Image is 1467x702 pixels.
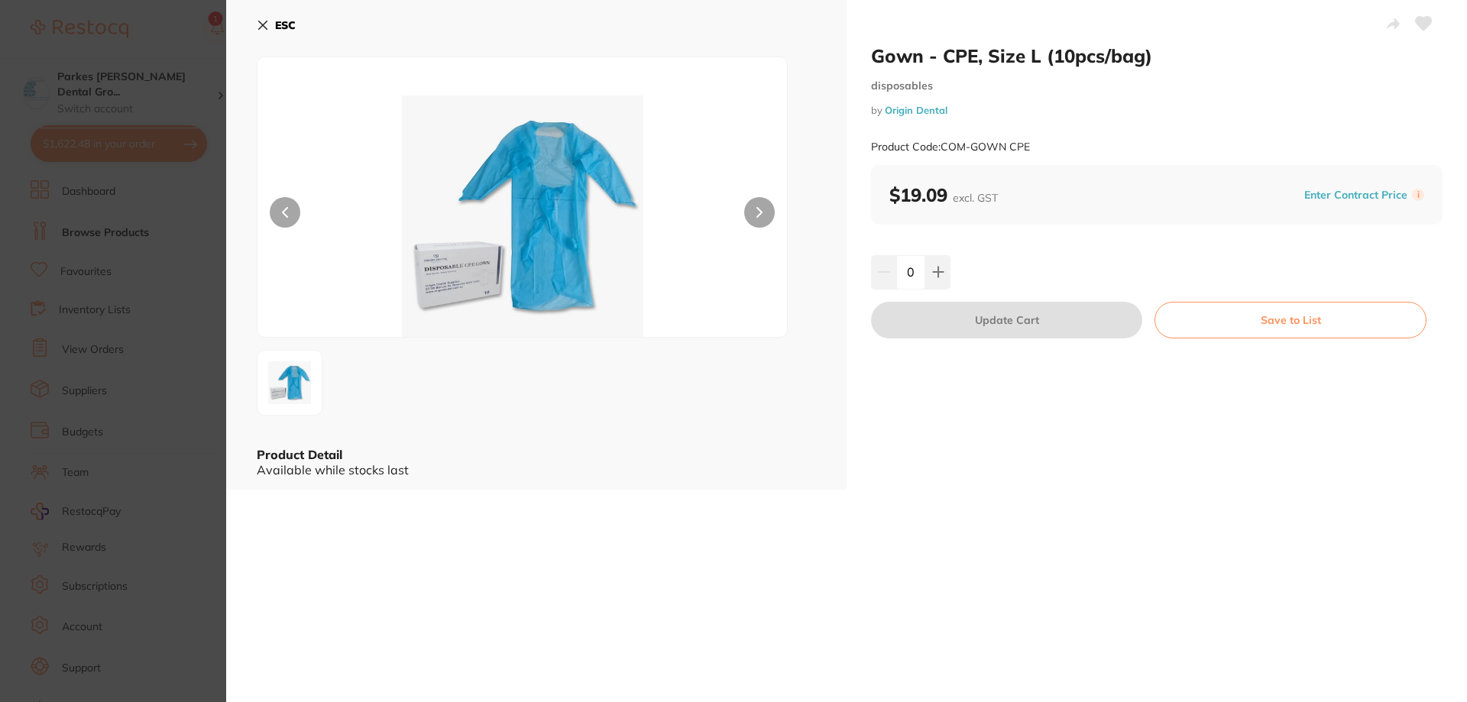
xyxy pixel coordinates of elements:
[275,18,296,32] b: ESC
[262,355,317,410] img: LTEtanBn
[885,104,947,116] a: Origin Dental
[257,447,342,462] b: Product Detail
[889,183,998,206] b: $19.09
[871,302,1142,338] button: Update Cart
[871,79,1443,92] small: disposables
[257,12,296,38] button: ESC
[953,191,998,205] span: excl. GST
[257,463,816,477] div: Available while stocks last
[871,141,1030,154] small: Product Code: COM-GOWN CPE
[871,105,1443,116] small: by
[871,44,1443,67] h2: Gown - CPE, Size L (10pcs/bag)
[364,95,682,337] img: LTEtanBn
[1412,189,1424,201] label: i
[1300,188,1412,202] button: Enter Contract Price
[1154,302,1427,338] button: Save to List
